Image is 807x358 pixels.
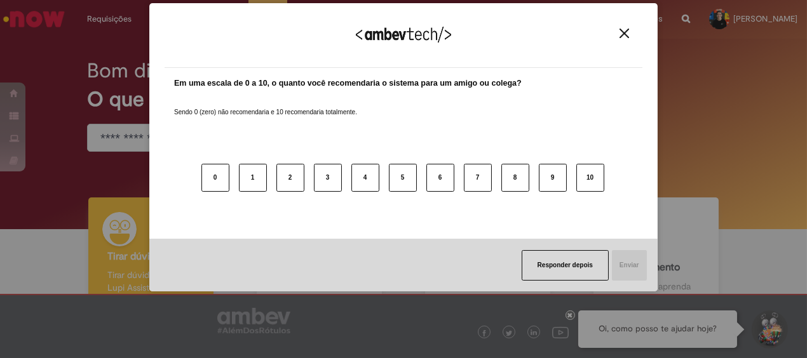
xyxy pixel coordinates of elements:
[351,164,379,192] button: 4
[620,29,629,38] img: Close
[201,164,229,192] button: 0
[356,27,451,43] img: Logo Ambevtech
[239,164,267,192] button: 1
[174,93,357,117] label: Sendo 0 (zero) não recomendaria e 10 recomendaria totalmente.
[501,164,529,192] button: 8
[314,164,342,192] button: 3
[426,164,454,192] button: 6
[539,164,567,192] button: 9
[576,164,604,192] button: 10
[276,164,304,192] button: 2
[174,77,522,89] label: Em uma escala de 0 a 10, o quanto você recomendaria o sistema para um amigo ou colega?
[389,164,417,192] button: 5
[464,164,492,192] button: 7
[616,28,633,39] button: Close
[522,250,609,281] button: Responder depois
